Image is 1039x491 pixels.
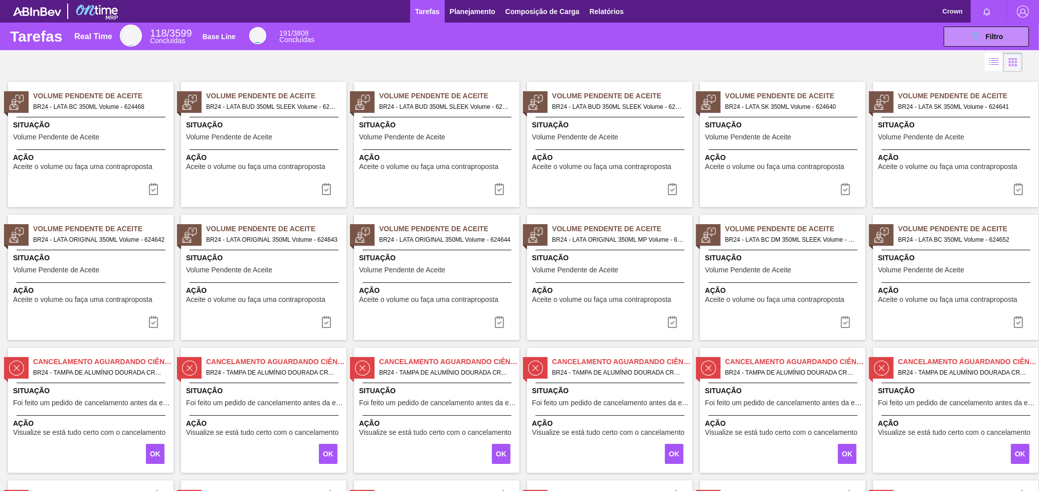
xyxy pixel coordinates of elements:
[552,224,692,234] span: Volume Pendente de Aceite
[878,429,1030,436] span: Visualize se está tudo certo com o cancelamento
[838,444,856,464] button: OK
[532,152,690,163] span: Ação
[141,312,165,332] button: icon-task-complete
[487,312,511,332] div: Completar tarefa: 30175967
[74,32,112,41] div: Real Time
[487,312,511,332] button: icon-task-complete
[705,296,844,303] span: Aceite o volume ou faça uma contraproposta
[833,312,857,332] button: icon-task-complete
[359,133,445,141] span: Volume Pendente de Aceite
[701,95,716,110] img: status
[9,95,24,110] img: status
[141,179,165,199] button: icon-task-complete
[878,152,1036,163] span: Ação
[532,429,684,436] span: Visualize se está tudo certo com o cancelamento
[359,285,517,296] span: Ação
[182,361,197,376] img: status
[314,179,338,199] button: icon-task-complete
[487,179,511,199] div: Completar tarefa: 30175958
[705,418,863,429] span: Ação
[320,183,332,195] img: icon-task-complete
[13,163,152,171] span: Aceite o volume ou faça uma contraproposta
[898,224,1038,234] span: Volume Pendente de Aceite
[833,179,857,199] button: icon-task-complete
[552,91,692,101] span: Volume Pendente de Aceite
[878,296,1017,303] span: Aceite o volume ou faça uma contraproposta
[725,367,857,378] span: BR24 - TAMPA DE ALUMÍNIO DOURADA CROWN ISE Pedido - 1465237
[660,312,684,332] button: icon-task-complete
[898,367,1030,378] span: BR24 - TAMPA DE ALUMÍNIO DOURADA CROWN ISE Pedido - 1465238
[13,285,171,296] span: Ação
[878,418,1036,429] span: Ação
[1003,53,1022,72] div: Visão em Cards
[532,418,690,429] span: Ação
[379,234,511,245] span: BR24 - LATA ORIGINAL 350ML Volume - 624644
[725,91,865,101] span: Volume Pendente de Aceite
[186,429,338,436] span: Visualize se está tudo certo com o cancelamento
[13,253,171,263] span: Situação
[13,120,171,130] span: Situação
[320,443,338,465] div: Completar tarefa: 30171718
[13,266,99,274] span: Volume Pendente de Aceite
[146,444,164,464] button: OK
[660,179,684,199] div: Completar tarefa: 30175959
[493,183,505,195] img: icon-task-complete
[874,228,889,243] img: status
[13,418,171,429] span: Ação
[660,312,684,332] div: Completar tarefa: 30175970
[150,28,166,39] span: 118
[701,228,716,243] img: status
[206,91,347,101] span: Volume Pendente de Aceite
[971,5,1003,19] button: Notificações
[552,234,684,245] span: BR24 - LATA ORIGINAL 350ML MP Volume - 624646
[874,361,889,376] img: status
[186,120,344,130] span: Situação
[944,27,1029,47] button: Filtro
[492,444,510,464] button: OK
[839,316,851,328] img: icon-task-complete
[898,234,1030,245] span: BR24 - LATA BC 350ML Volume - 624652
[1012,183,1024,195] img: icon-task-complete
[150,37,185,45] span: Concluídas
[532,163,671,171] span: Aceite o volume ou faça uma contraproposta
[320,316,332,328] img: icon-task-complete
[33,234,165,245] span: BR24 - LATA ORIGINAL 350ML Volume - 624642
[359,418,517,429] span: Ação
[878,133,964,141] span: Volume Pendente de Aceite
[874,95,889,110] img: status
[379,224,519,234] span: Volume Pendente de Aceite
[666,443,684,465] div: Completar tarefa: 30171720
[725,224,865,234] span: Volume Pendente de Aceite
[833,179,857,199] div: Completar tarefa: 30175962
[279,29,291,37] span: 191
[120,25,142,47] div: Real Time
[314,312,338,332] button: icon-task-complete
[705,285,863,296] span: Ação
[705,399,863,407] span: Foi feito um pedido de cancelamento antes da etapa de aguardando faturamento
[359,266,445,274] span: Volume Pendente de Aceite
[314,312,338,332] div: Completar tarefa: 30175966
[532,285,690,296] span: Ação
[532,266,618,274] span: Volume Pendente de Aceite
[665,444,683,464] button: OK
[878,266,964,274] span: Volume Pendente de Aceite
[415,6,440,18] span: Tarefas
[141,179,165,199] div: Completar tarefa: 30175689
[314,179,338,199] div: Completar tarefa: 30175957
[725,101,857,112] span: BR24 - LATA SK 350ML Volume - 624640
[186,152,344,163] span: Ação
[1006,312,1030,332] button: icon-task-complete
[359,163,498,171] span: Aceite o volume ou faça uma contraproposta
[150,29,192,44] div: Real Time
[493,316,505,328] img: icon-task-complete
[878,386,1036,396] span: Situação
[186,163,325,171] span: Aceite o volume ou faça uma contraproposta
[182,228,197,243] img: status
[13,399,171,407] span: Foi feito um pedido de cancelamento antes da etapa de aguardando faturamento
[666,316,678,328] img: icon-task-complete
[10,31,63,42] h1: Tarefas
[355,228,370,243] img: status
[13,7,61,16] img: TNhmsLtSVTkK8tSr43FrP2fwEKptu5GPRR3wAAAABJRU5ErkJggg==
[528,95,543,110] img: status
[186,266,272,274] span: Volume Pendente de Aceite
